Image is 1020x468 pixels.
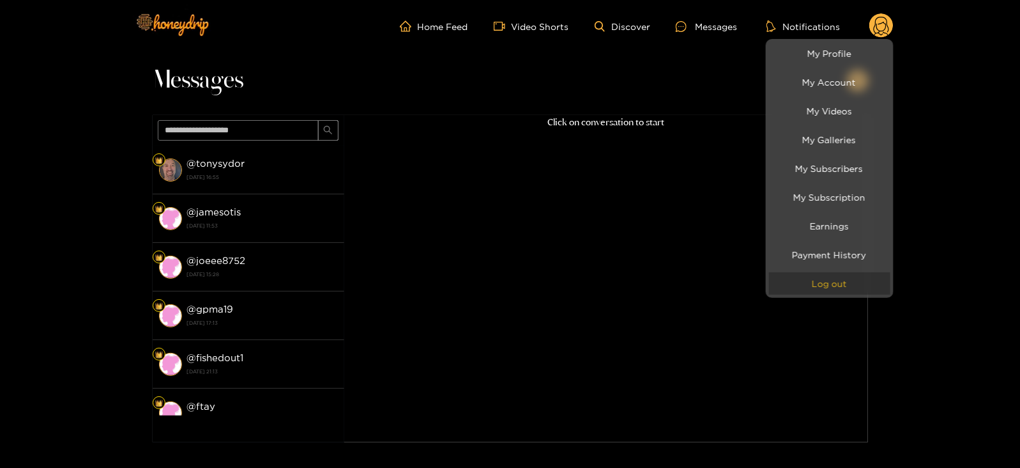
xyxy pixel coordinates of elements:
[769,42,890,65] a: My Profile
[769,157,890,180] a: My Subscribers
[769,244,890,266] a: Payment History
[769,100,890,122] a: My Videos
[769,272,890,295] button: Log out
[769,129,890,151] a: My Galleries
[769,215,890,237] a: Earnings
[769,71,890,93] a: My Account
[769,186,890,208] a: My Subscription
